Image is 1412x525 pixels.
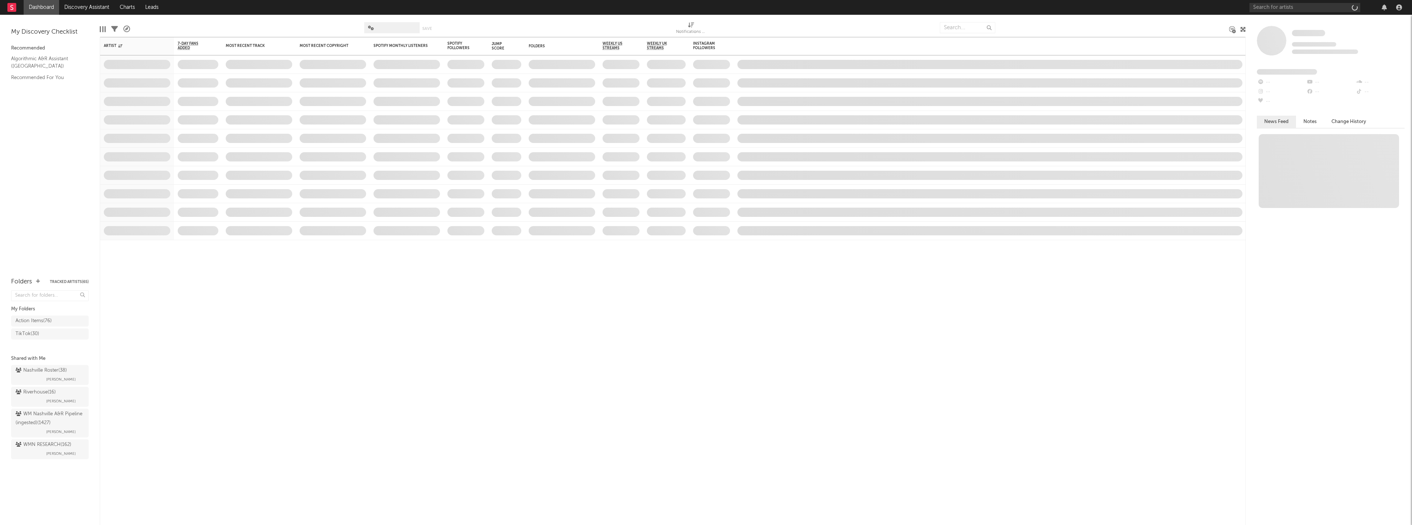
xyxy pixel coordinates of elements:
div: -- [1355,78,1405,87]
button: News Feed [1257,116,1296,128]
div: -- [1257,78,1306,87]
button: Save [422,27,432,31]
div: WM Nashville A&R Pipeline (ingested) ( 1427 ) [16,410,82,427]
span: Fans Added by Platform [1257,69,1317,75]
button: Change History [1324,116,1374,128]
div: Notifications (Artist) [676,28,706,37]
div: Most Recent Copyright [300,44,355,48]
div: Folders [11,277,32,286]
div: -- [1257,87,1306,97]
a: Algorithmic A&R Assistant ([GEOGRAPHIC_DATA]) [11,55,81,70]
input: Search... [940,22,995,33]
div: Spotify Monthly Listeners [374,44,429,48]
button: Tracked Artists(65) [50,280,89,284]
div: Shared with Me [11,354,89,363]
span: Weekly UK Streams [647,41,675,50]
div: -- [1257,97,1306,106]
span: [PERSON_NAME] [46,397,76,406]
span: Tracking Since: [DATE] [1292,42,1336,47]
div: Most Recent Track [226,44,281,48]
div: Folders [529,44,584,48]
a: WMN RESEARCH(162)[PERSON_NAME] [11,439,89,459]
div: Recommended [11,44,89,53]
div: My Discovery Checklist [11,28,89,37]
div: Spotify Followers [447,41,473,50]
div: Instagram Followers [693,41,719,50]
div: Notifications (Artist) [676,18,706,40]
span: [PERSON_NAME] [46,427,76,436]
div: TikTok ( 30 ) [16,330,39,338]
a: Nashville Roster(38)[PERSON_NAME] [11,365,89,385]
input: Search for folders... [11,290,89,301]
a: Riverhouse(16)[PERSON_NAME] [11,387,89,407]
button: Notes [1296,116,1324,128]
a: Recommended For You [11,74,81,82]
div: Riverhouse ( 16 ) [16,388,56,397]
div: Jump Score [492,42,510,51]
div: Nashville Roster ( 38 ) [16,366,67,375]
span: [PERSON_NAME] [46,375,76,384]
div: Edit Columns [100,18,106,40]
a: Some Artist [1292,30,1325,37]
input: Search for artists [1249,3,1360,12]
span: Weekly US Streams [603,41,628,50]
div: -- [1355,87,1405,97]
div: A&R Pipeline [123,18,130,40]
a: WM Nashville A&R Pipeline (ingested)(1427)[PERSON_NAME] [11,409,89,437]
a: TikTok(30) [11,328,89,340]
div: WMN RESEARCH ( 162 ) [16,440,71,449]
span: [PERSON_NAME] [46,449,76,458]
div: Artist [104,44,159,48]
div: -- [1306,78,1355,87]
span: 0 fans last week [1292,50,1358,54]
span: Some Artist [1292,30,1325,36]
a: Action Items(76) [11,316,89,327]
div: -- [1306,87,1355,97]
div: My Folders [11,305,89,314]
div: Action Items ( 76 ) [16,317,52,325]
div: Filters [111,18,118,40]
span: 7-Day Fans Added [178,41,207,50]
